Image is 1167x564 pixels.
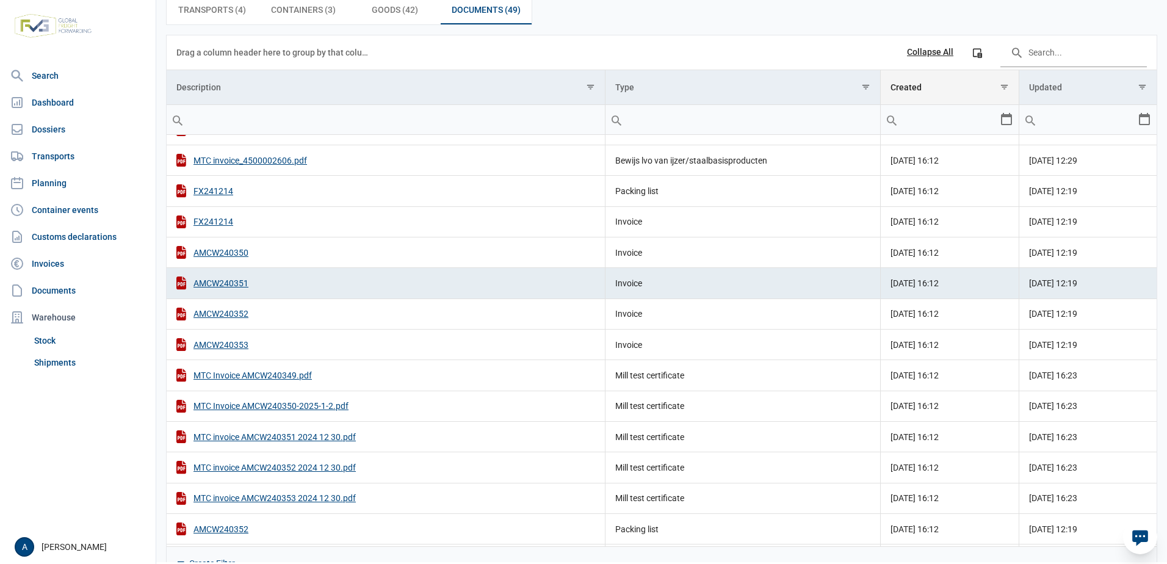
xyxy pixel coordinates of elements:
[5,171,151,195] a: Planning
[1029,186,1077,196] span: [DATE] 12:19
[615,82,634,92] div: Type
[605,360,881,391] td: Mill test certificate
[176,154,595,167] div: MTC invoice_4500002606.pdf
[605,105,880,134] input: Filter cell
[891,186,939,196] span: [DATE] 16:12
[176,492,595,505] div: MTC invoice AMCW240353 2024 12 30.pdf
[5,251,151,276] a: Invoices
[176,308,595,320] div: AMCW240352
[5,305,151,330] div: Warehouse
[176,430,595,443] div: MTC invoice AMCW240351 2024 12 30.pdf
[891,463,939,472] span: [DATE] 16:12
[605,104,881,134] td: Filter cell
[586,82,595,92] span: Show filter options for column 'Description'
[881,104,1019,134] td: Filter cell
[176,82,221,92] div: Description
[271,2,336,17] span: Containers (3)
[605,70,881,105] td: Column Type
[1000,82,1009,92] span: Show filter options for column 'Created'
[1029,463,1077,472] span: [DATE] 16:23
[605,422,881,452] td: Mill test certificate
[891,156,939,165] span: [DATE] 16:12
[167,105,189,134] div: Search box
[1029,156,1077,165] span: [DATE] 12:29
[605,237,881,268] td: Invoice
[861,82,870,92] span: Show filter options for column 'Type'
[178,2,246,17] span: Transports (4)
[1029,248,1077,258] span: [DATE] 12:19
[176,522,595,535] div: AMCW240352
[5,278,151,303] a: Documents
[176,246,595,259] div: AMCW240350
[5,225,151,249] a: Customs declarations
[1019,105,1137,134] input: Filter cell
[176,400,595,413] div: MTC Invoice AMCW240350-2025-1-2.pdf
[605,330,881,360] td: Invoice
[891,309,939,319] span: [DATE] 16:12
[605,391,881,421] td: Mill test certificate
[1029,371,1077,380] span: [DATE] 16:23
[605,105,627,134] div: Search box
[5,198,151,222] a: Container events
[605,452,881,483] td: Mill test certificate
[1029,432,1077,442] span: [DATE] 16:23
[176,277,595,289] div: AMCW240351
[891,401,939,411] span: [DATE] 16:12
[1019,104,1157,134] td: Filter cell
[372,2,418,17] span: Goods (42)
[15,537,148,557] div: [PERSON_NAME]
[999,105,1014,134] div: Select
[891,217,939,226] span: [DATE] 16:12
[605,514,881,544] td: Packing list
[1029,493,1077,503] span: [DATE] 16:23
[167,70,605,105] td: Column Description
[891,371,939,380] span: [DATE] 16:12
[1029,524,1077,534] span: [DATE] 12:19
[1029,278,1077,288] span: [DATE] 12:19
[1029,340,1077,350] span: [DATE] 12:19
[891,493,939,503] span: [DATE] 16:12
[452,2,521,17] span: Documents (49)
[881,105,903,134] div: Search box
[891,248,939,258] span: [DATE] 16:12
[5,144,151,168] a: Transports
[1137,105,1152,134] div: Select
[15,537,34,557] button: A
[907,47,953,58] div: Collapse All
[176,461,595,474] div: MTC invoice AMCW240352 2024 12 30.pdf
[1029,401,1077,411] span: [DATE] 16:23
[891,524,939,534] span: [DATE] 16:12
[1029,217,1077,226] span: [DATE] 12:19
[881,105,999,134] input: Filter cell
[176,43,372,62] div: Drag a column header here to group by that column
[176,215,595,228] div: FX241214
[605,176,881,206] td: Packing list
[1000,38,1147,67] input: Search in the data grid
[891,432,939,442] span: [DATE] 16:12
[5,90,151,115] a: Dashboard
[891,340,939,350] span: [DATE] 16:12
[1138,82,1147,92] span: Show filter options for column 'Updated'
[5,63,151,88] a: Search
[29,330,151,352] a: Stock
[1019,70,1157,105] td: Column Updated
[605,483,881,513] td: Mill test certificate
[881,70,1019,105] td: Column Created
[1029,82,1062,92] div: Updated
[176,369,595,381] div: MTC Invoice AMCW240349.pdf
[10,9,96,43] img: FVG - Global freight forwarding
[605,268,881,298] td: Invoice
[605,206,881,237] td: Invoice
[605,145,881,176] td: Bewijs lvo van ijzer/staalbasisproducten
[1019,105,1041,134] div: Search box
[5,117,151,142] a: Dossiers
[605,298,881,329] td: Invoice
[167,105,605,134] input: Filter cell
[176,338,595,351] div: AMCW240353
[176,184,595,197] div: FX241214
[966,42,988,63] div: Column Chooser
[167,104,605,134] td: Filter cell
[891,82,922,92] div: Created
[891,278,939,288] span: [DATE] 16:12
